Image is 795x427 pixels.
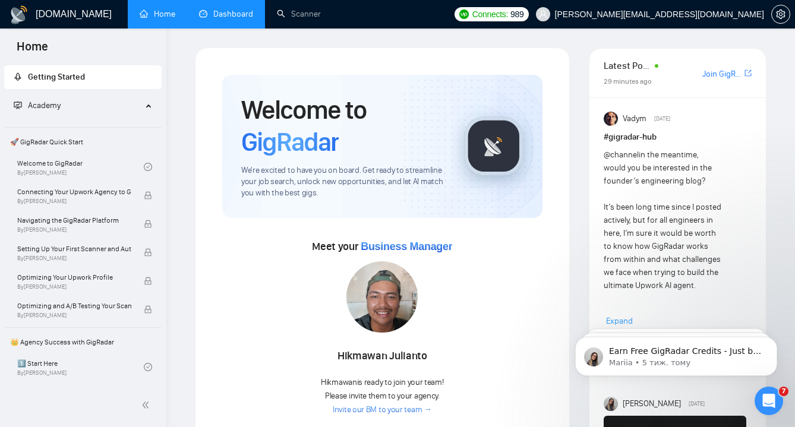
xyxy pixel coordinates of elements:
span: 29 minutes ago [604,77,652,86]
span: Earn Free GigRadar Credits - Just by Sharing Your Story! 💬 Want more credits for sending proposal... [52,34,205,327]
span: By [PERSON_NAME] [17,198,131,205]
a: export [744,68,752,79]
span: Optimizing and A/B Testing Your Scanner for Better Results [17,300,131,312]
span: 👑 Agency Success with GigRadar [5,330,160,354]
img: logo [10,5,29,24]
span: lock [144,305,152,314]
a: 1️⃣ Start HereBy[PERSON_NAME] [17,354,144,380]
button: setting [771,5,790,24]
span: setting [772,10,790,19]
span: @channel [604,150,639,160]
img: Vadym [604,112,618,126]
a: dashboardDashboard [199,9,253,19]
a: Welcome to GigRadarBy[PERSON_NAME] [17,154,144,180]
span: lock [144,220,152,228]
span: We're excited to have you on board. Get ready to streamline your job search, unlock new opportuni... [241,165,445,199]
a: setting [771,10,790,19]
span: Connects: [472,8,508,21]
span: GigRadar [241,126,339,158]
span: Vadym [623,112,646,125]
h1: # gigradar-hub [604,131,752,144]
iframe: Intercom live chat [755,387,783,415]
span: By [PERSON_NAME] [17,312,131,319]
span: export [744,68,752,78]
p: Message from Mariia, sent 5 тиж. тому [52,46,205,56]
span: check-circle [144,363,152,371]
span: Getting Started [28,72,85,82]
span: user [539,10,547,18]
span: Connecting Your Upwork Agency to GigRadar [17,186,131,198]
span: Latest Posts from the GigRadar Community [604,58,651,73]
span: Meet your [312,240,452,253]
span: Navigating the GigRadar Platform [17,214,131,226]
span: Hikmawan is ready to join your team! [321,377,444,387]
span: 🚀 GigRadar Quick Start [5,130,160,154]
span: Business Manager [361,241,452,252]
span: [DATE] [689,398,705,409]
span: fund-projection-screen [14,101,22,109]
span: [PERSON_NAME] [623,397,681,410]
span: Setting Up Your First Scanner and Auto-Bidder [17,243,131,255]
span: lock [144,191,152,200]
span: [DATE] [654,113,670,124]
span: double-left [141,399,153,411]
span: By [PERSON_NAME] [17,283,131,290]
iframe: Intercom notifications повідомлення [557,312,795,395]
img: 1708430606469-dllhost_UOc72S2elj.png [346,261,418,333]
span: check-circle [144,163,152,171]
span: 7 [779,387,788,396]
div: Hikmawan Julianto [317,346,447,366]
a: Join GigRadar Slack Community [702,68,742,81]
img: Mariia Heshka [604,397,618,411]
span: Please invite them to your agency. [325,391,440,401]
span: lock [144,277,152,285]
a: searchScanner [277,9,321,19]
span: Academy [14,100,61,110]
span: By [PERSON_NAME] [17,226,131,233]
span: Optimizing Your Upwork Profile [17,271,131,283]
span: 989 [510,8,523,21]
span: Home [7,38,58,63]
span: Academy [28,100,61,110]
span: lock [144,248,152,257]
a: homeHome [140,9,175,19]
h1: Welcome to [241,94,445,158]
img: upwork-logo.png [459,10,469,19]
li: Getting Started [4,65,162,89]
img: gigradar-logo.png [464,116,523,176]
a: Invite our BM to your team → [333,404,432,416]
span: By [PERSON_NAME] [17,255,131,262]
span: rocket [14,72,22,81]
